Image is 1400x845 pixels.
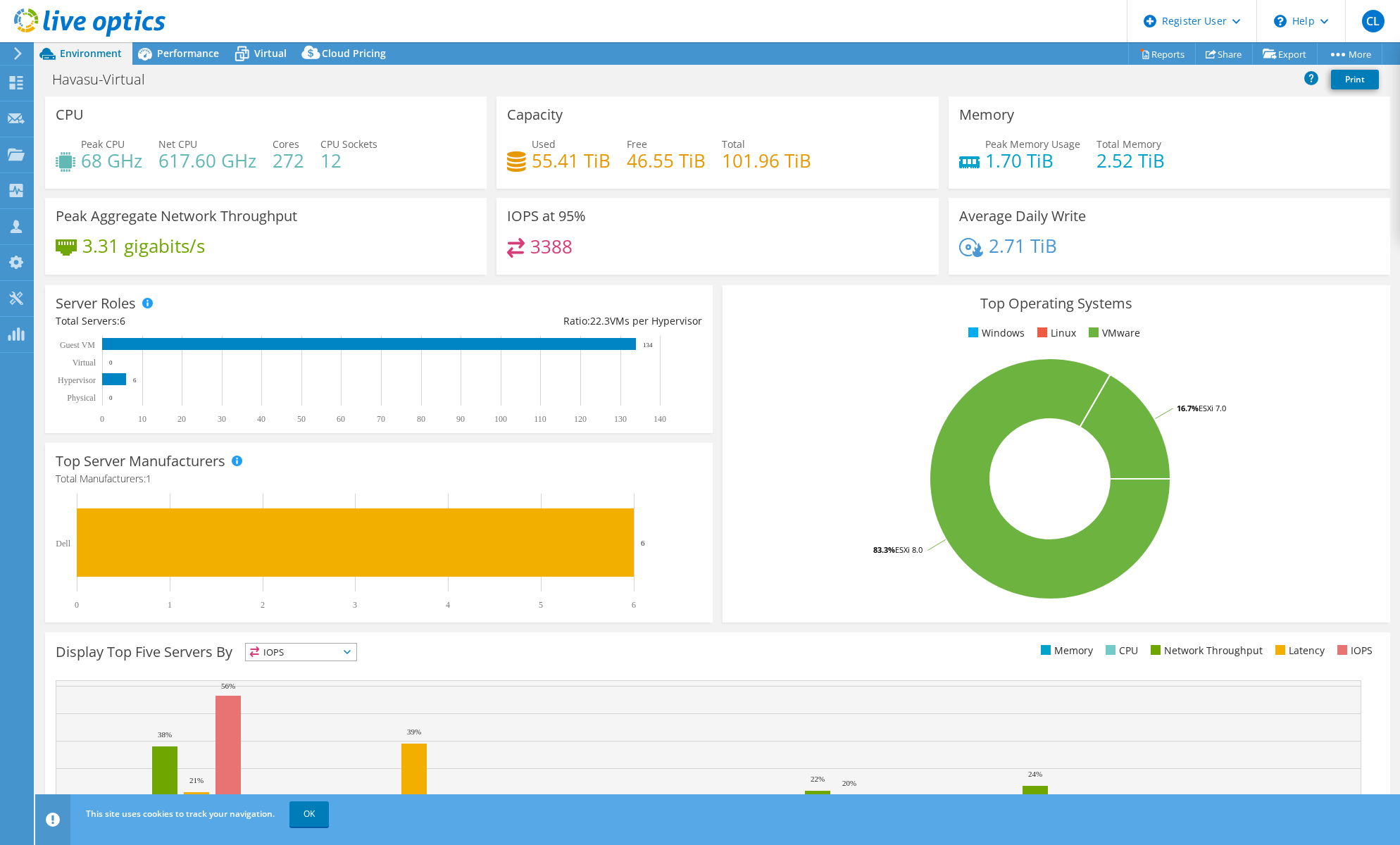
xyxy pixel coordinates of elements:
h3: Memory [959,107,1014,123]
span: Environment [60,46,122,60]
li: CPU [1102,643,1138,658]
h4: Total Manufacturers: [56,471,702,487]
text: 110 [534,414,546,424]
span: CL [1362,10,1385,32]
span: Total Memory [1096,137,1161,151]
span: 6 [120,314,125,327]
text: 5 [539,600,543,610]
text: Virtual [73,358,96,368]
text: 0 [109,394,113,401]
h4: 55.41 TiB [532,153,611,168]
li: IOPS [1334,643,1373,658]
span: Total [722,137,745,151]
svg: \n [1274,15,1287,27]
span: Net CPU [158,137,197,151]
text: 20% [842,779,856,787]
text: 40 [257,414,265,424]
h3: Peak Aggregate Network Throughput [56,208,297,224]
a: Print [1331,70,1379,89]
text: 0 [100,414,104,424]
span: Performance [157,46,219,60]
text: Guest VM [60,340,95,350]
tspan: ESXi 7.0 [1199,403,1226,413]
text: 6 [641,539,645,547]
div: Ratio: VMs per Hypervisor [379,313,702,329]
text: 22% [811,775,825,783]
text: 38% [158,730,172,739]
span: Cores [273,137,299,151]
text: 70 [377,414,385,424]
span: Peak CPU [81,137,125,151]
li: Linux [1034,325,1076,341]
h3: Top Server Manufacturers [56,453,225,469]
span: Virtual [254,46,287,60]
h3: Average Daily Write [959,208,1086,224]
text: 80 [417,414,425,424]
a: Share [1195,43,1253,65]
text: 21% [189,776,204,784]
text: 6 [133,377,137,384]
text: 6 [632,600,636,610]
span: Free [627,137,647,151]
text: Physical [67,393,96,403]
tspan: 16.7% [1177,403,1199,413]
a: Export [1252,43,1318,65]
li: Latency [1272,643,1325,658]
text: 140 [654,414,666,424]
h4: 3388 [530,239,573,254]
text: 20 [177,414,186,424]
text: 0 [109,359,113,366]
a: Reports [1128,43,1196,65]
span: IOPS [246,644,356,661]
text: 90 [456,414,465,424]
h4: 2.71 TiB [989,238,1057,254]
h4: 68 GHz [81,153,142,168]
text: Dell [56,539,70,549]
span: 22.3 [590,314,610,327]
text: 0 [75,600,79,610]
text: 120 [574,414,587,424]
text: 1 [168,600,172,610]
span: Peak Memory Usage [985,137,1080,151]
text: Hypervisor [58,375,96,385]
li: Network Throughput [1147,643,1263,658]
span: 1 [146,472,151,485]
h3: Server Roles [56,296,136,311]
li: VMware [1085,325,1140,341]
h3: Top Operating Systems [733,296,1380,311]
h3: CPU [56,107,84,123]
a: More [1317,43,1382,65]
h4: 46.55 TiB [627,153,706,168]
span: Cloud Pricing [322,46,386,60]
li: Windows [965,325,1025,341]
h4: 12 [320,153,377,168]
tspan: ESXi 8.0 [895,544,923,555]
text: 2 [261,600,265,610]
text: 50 [297,414,306,424]
text: 60 [337,414,345,424]
h4: 272 [273,153,304,168]
h1: Havasu-Virtual [46,72,167,87]
h4: 1.70 TiB [985,153,1080,168]
text: 134 [643,342,653,349]
text: 24% [1028,770,1042,778]
h4: 3.31 gigabits/s [82,238,205,254]
span: Used [532,137,556,151]
h4: 2.52 TiB [1096,153,1165,168]
li: Memory [1037,643,1093,658]
text: 10 [138,414,146,424]
h4: 617.60 GHz [158,153,256,168]
h3: Capacity [507,107,563,123]
span: CPU Sockets [320,137,377,151]
tspan: 83.3% [873,544,895,555]
text: 3 [353,600,357,610]
div: Total Servers: [56,313,379,329]
text: 56% [221,682,235,690]
h3: IOPS at 95% [507,208,586,224]
text: 4 [446,600,450,610]
span: This site uses cookies to track your navigation. [86,808,275,820]
text: 30 [218,414,226,424]
h4: 101.96 TiB [722,153,811,168]
text: 130 [614,414,627,424]
text: 100 [494,414,507,424]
